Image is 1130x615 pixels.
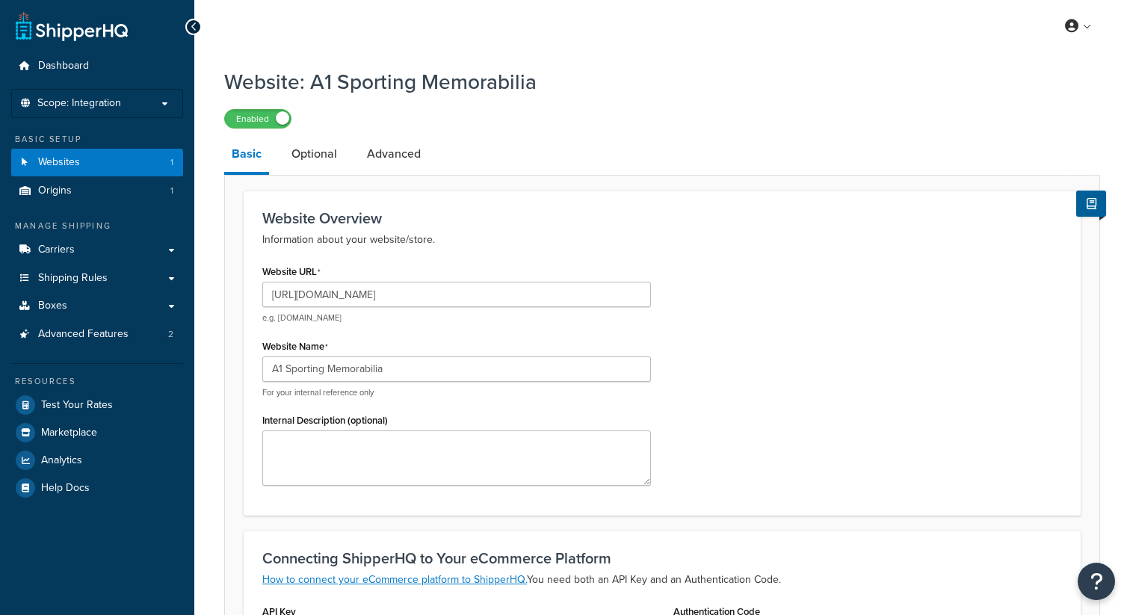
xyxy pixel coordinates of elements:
span: Dashboard [38,60,89,72]
li: Websites [11,149,183,176]
span: Origins [38,185,72,197]
p: You need both an API Key and an Authentication Code. [262,571,1062,589]
p: e.g. [DOMAIN_NAME] [262,312,651,324]
span: 1 [170,156,173,169]
span: Boxes [38,300,67,312]
a: Shipping Rules [11,265,183,292]
a: Websites1 [11,149,183,176]
span: Websites [38,156,80,169]
div: Resources [11,375,183,388]
span: Test Your Rates [41,399,113,412]
label: Enabled [225,110,291,128]
button: Show Help Docs [1076,191,1106,217]
p: For your internal reference only [262,387,651,398]
div: Basic Setup [11,133,183,146]
span: 1 [170,185,173,197]
span: Advanced Features [38,328,129,341]
a: Basic [224,136,269,175]
label: Website URL [262,266,321,278]
h3: Connecting ShipperHQ to Your eCommerce Platform [262,550,1062,566]
label: Website Name [262,341,328,353]
span: Shipping Rules [38,272,108,285]
span: Analytics [41,454,82,467]
span: Scope: Integration [37,97,121,110]
li: Origins [11,177,183,205]
a: Optional [284,136,345,172]
p: Information about your website/store. [262,231,1062,249]
span: Help Docs [41,482,90,495]
div: Manage Shipping [11,220,183,232]
a: Test Your Rates [11,392,183,418]
h3: Website Overview [262,210,1062,226]
a: Advanced [359,136,428,172]
span: Marketplace [41,427,97,439]
a: Analytics [11,447,183,474]
a: Advanced Features2 [11,321,183,348]
a: Marketplace [11,419,183,446]
span: Carriers [38,244,75,256]
label: Internal Description (optional) [262,415,388,426]
button: Open Resource Center [1078,563,1115,600]
a: Help Docs [11,475,183,501]
span: 2 [168,328,173,341]
a: Dashboard [11,52,183,80]
a: Origins1 [11,177,183,205]
li: Advanced Features [11,321,183,348]
a: How to connect your eCommerce platform to ShipperHQ. [262,572,527,587]
h1: Website: A1 Sporting Memorabilia [224,67,1081,96]
a: Carriers [11,236,183,264]
a: Boxes [11,292,183,320]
